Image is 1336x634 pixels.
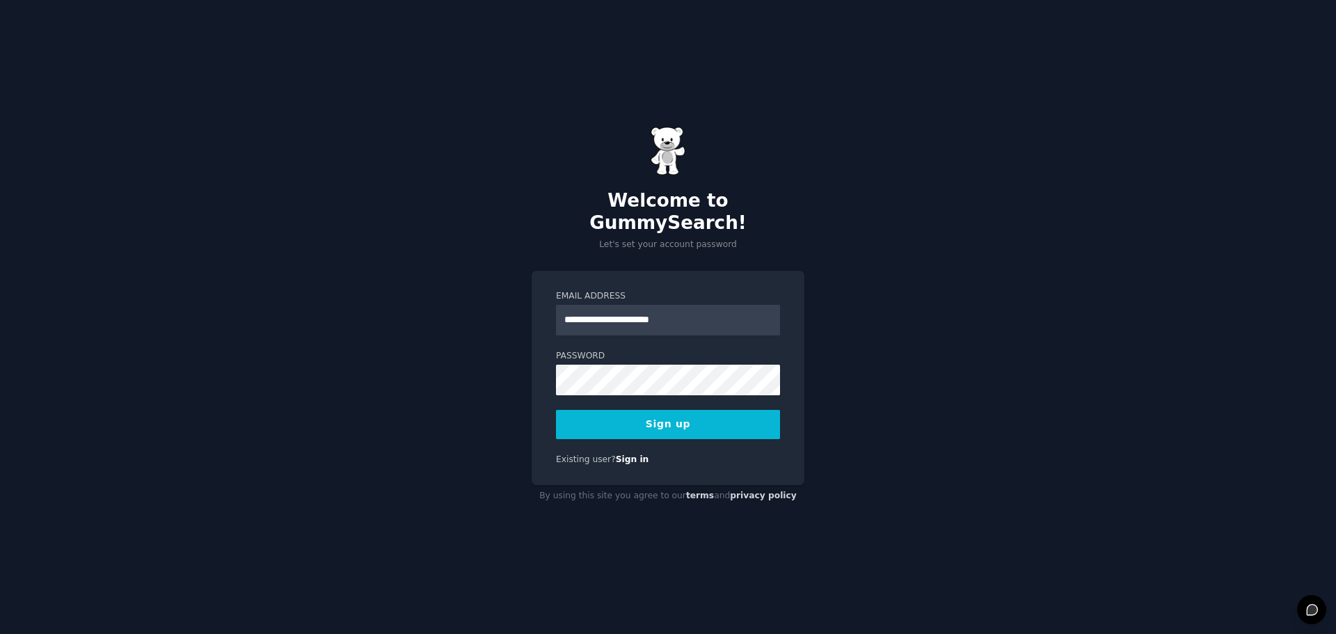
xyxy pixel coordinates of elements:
[556,290,780,303] label: Email Address
[532,239,804,251] p: Let's set your account password
[651,127,685,175] img: Gummy Bear
[532,190,804,234] h2: Welcome to GummySearch!
[686,491,714,500] a: terms
[616,454,649,464] a: Sign in
[556,350,780,363] label: Password
[556,454,616,464] span: Existing user?
[730,491,797,500] a: privacy policy
[532,485,804,507] div: By using this site you agree to our and
[556,410,780,439] button: Sign up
